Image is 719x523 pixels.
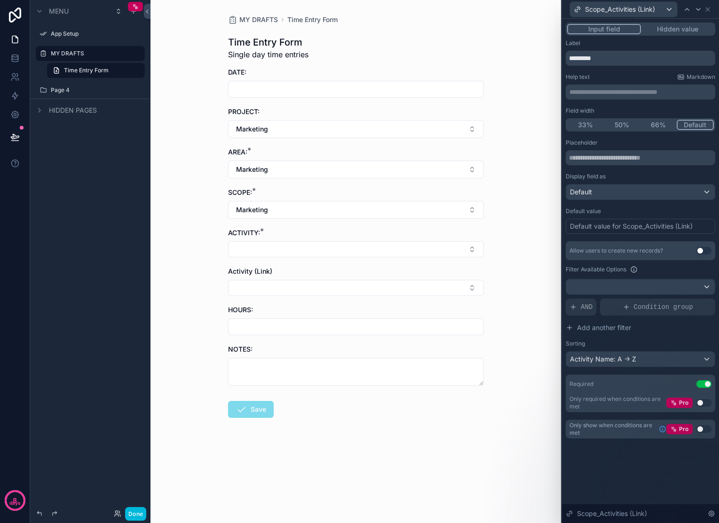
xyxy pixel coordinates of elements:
[228,229,260,237] span: ACTIVITY:
[9,500,21,507] p: days
[677,120,714,130] button: Default
[49,106,97,115] span: Hidden pages
[228,267,272,275] span: Activity (Link)
[687,73,715,81] span: Markdown
[567,24,641,34] button: Input field
[679,399,688,407] span: Pro
[640,120,677,130] button: 66%
[569,422,655,437] span: Only show when conditions are met
[228,15,278,24] a: MY DRAFTS
[677,73,715,81] a: Markdown
[577,323,631,332] span: Add another filter
[581,302,593,312] span: AND
[585,5,655,14] span: Scope_Activities (Link)
[570,187,592,197] span: Default
[49,7,69,16] span: Menu
[604,120,640,130] button: 50%
[236,124,268,134] span: Marketing
[566,340,585,347] label: Sorting
[228,241,484,257] button: Select Button
[51,86,139,94] label: Page 4
[236,165,268,174] span: Marketing
[51,30,139,38] label: App Setup
[228,345,253,353] span: NOTES:
[239,15,278,24] span: MY DRAFTS
[567,120,604,130] button: 33%
[570,222,693,231] div: Default value for Scope_Activities (Link)
[566,107,594,115] label: Field width
[228,188,252,196] span: SCOPE:
[566,351,715,367] button: Activity Name: A -> Z
[569,395,666,410] div: Only required when conditions are met
[64,67,109,74] span: Time Entry Form
[228,280,484,296] button: Select Button
[566,139,598,146] label: Placeholder
[228,306,253,314] span: HOURS:
[228,36,308,49] h1: Time Entry Form
[236,205,268,215] span: Marketing
[287,15,338,24] a: Time Entry Form
[566,73,590,81] label: Help text
[569,380,593,388] div: Required
[51,50,139,57] label: MY DRAFTS
[634,302,693,312] span: Condition group
[566,39,580,47] label: Label
[569,247,663,254] div: Allow users to create new records?
[566,266,626,273] label: Filter Available Options
[228,49,308,60] span: Single day time entries
[566,173,606,180] label: Display field as
[228,120,484,138] button: Select Button
[47,63,145,78] a: Time Entry Form
[228,68,246,76] span: DATE:
[566,85,715,100] div: scrollable content
[566,319,715,336] button: Add another filter
[569,1,678,17] button: Scope_Activities (Link)
[228,108,260,115] span: PROJECT:
[566,352,715,367] div: Activity Name: A -> Z
[125,507,146,521] button: Done
[566,208,601,215] label: Default value
[228,201,484,219] button: Select Button
[566,184,715,200] button: Default
[228,161,484,178] button: Select Button
[641,24,714,34] button: Hidden value
[679,425,688,433] span: Pro
[13,496,17,505] p: 8
[228,148,247,156] span: AREA:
